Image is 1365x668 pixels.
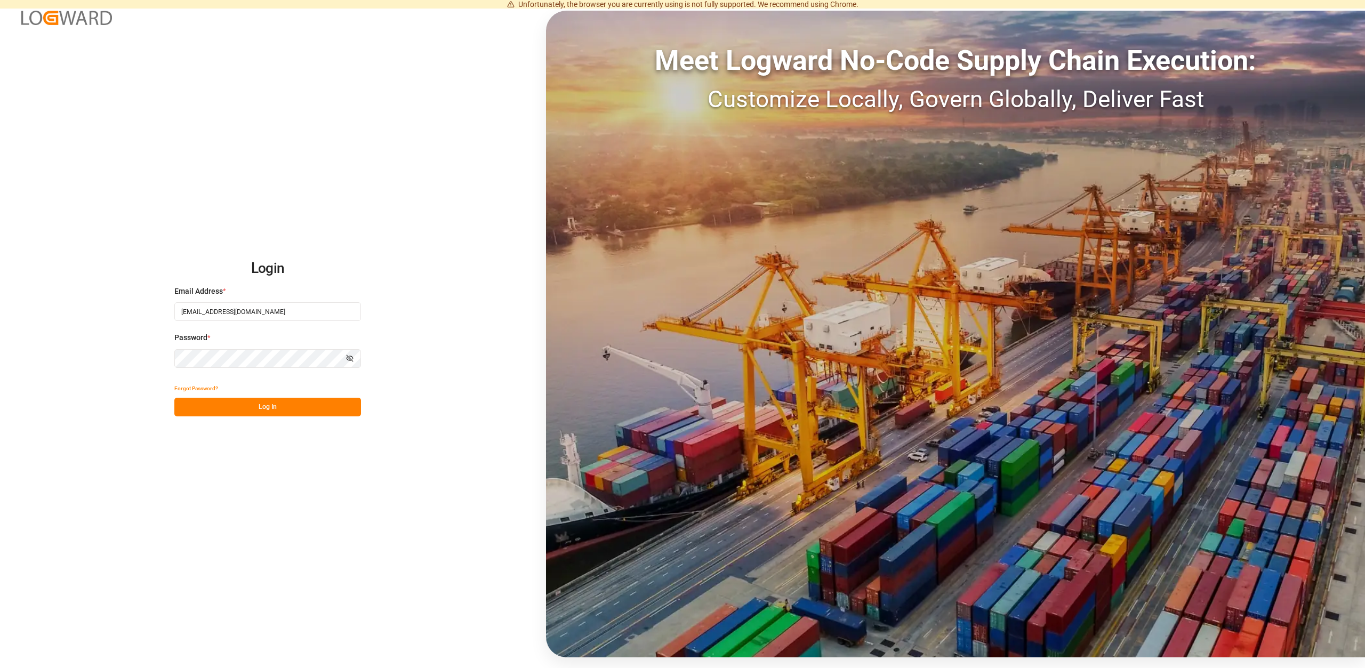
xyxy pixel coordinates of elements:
span: Email Address [174,286,223,297]
img: Logward_new_orange.png [21,11,112,25]
div: Customize Locally, Govern Globally, Deliver Fast [546,82,1365,117]
span: Password [174,332,207,343]
button: Log In [174,398,361,416]
div: Meet Logward No-Code Supply Chain Execution: [546,40,1365,82]
h2: Login [174,252,361,286]
input: Enter your email [174,302,361,321]
button: Forgot Password? [174,379,218,398]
